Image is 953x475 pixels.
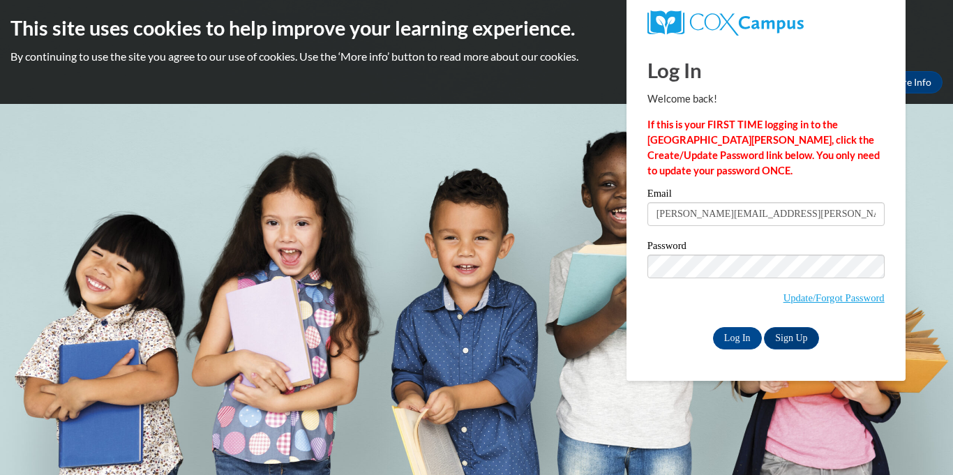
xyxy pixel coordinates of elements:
strong: If this is your FIRST TIME logging in to the [GEOGRAPHIC_DATA][PERSON_NAME], click the Create/Upd... [647,119,880,176]
img: COX Campus [647,10,804,36]
input: Log In [713,327,762,349]
a: More Info [877,71,943,93]
p: By continuing to use the site you agree to our use of cookies. Use the ‘More info’ button to read... [10,49,943,64]
h2: This site uses cookies to help improve your learning experience. [10,14,943,42]
label: Email [647,188,885,202]
a: COX Campus [647,10,885,36]
a: Sign Up [764,327,818,349]
label: Password [647,241,885,255]
a: Update/Forgot Password [783,292,885,303]
p: Welcome back! [647,91,885,107]
h1: Log In [647,56,885,84]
